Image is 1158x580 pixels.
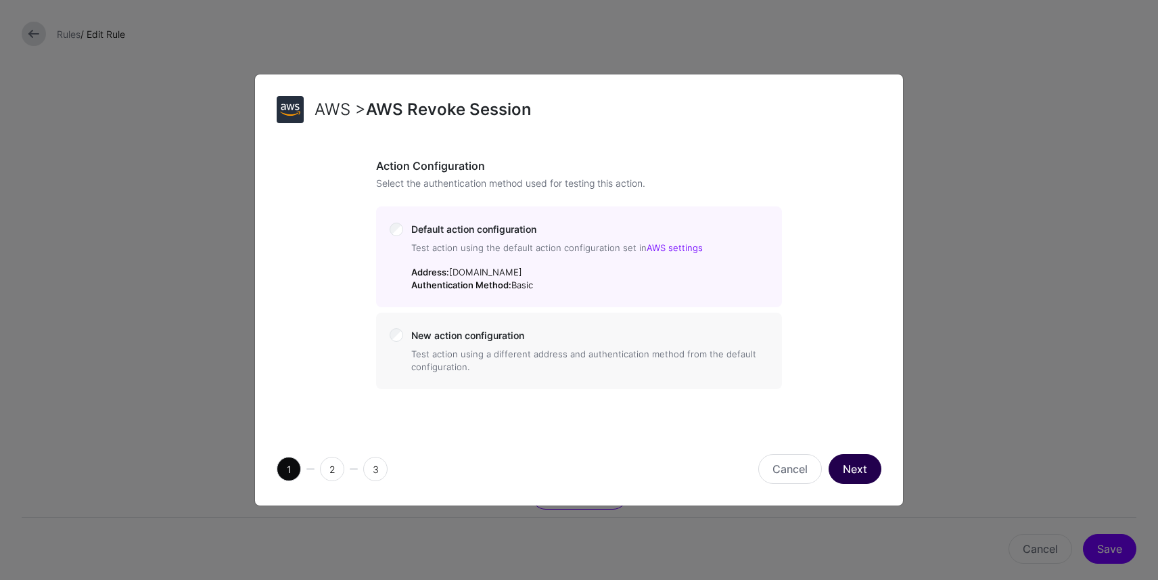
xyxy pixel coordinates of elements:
p: [DOMAIN_NAME] Basic [411,266,768,292]
span: AWS Revoke Session [366,99,531,119]
span: 2 [320,457,344,481]
span: Default action configuration [411,223,536,235]
span: New action configuration [411,330,524,341]
strong: Address: [411,267,449,277]
a: AWS settings [647,242,703,253]
p: Select the authentication method used for testing this action. [376,176,782,190]
img: svg+xml;base64,PHN2ZyB3aWR0aD0iNjQiIGhlaWdodD0iNjQiIHZpZXdCb3g9IjAgMCA2NCA2NCIgZmlsbD0ibm9uZSIgeG... [277,96,304,123]
span: AWS > [315,99,366,119]
h3: Action Configuration [376,160,782,173]
div: Test action using a different address and authentication method from the default configuration. [411,348,768,374]
span: 1 [277,457,301,481]
button: Next [829,454,881,484]
button: Cancel [758,454,822,484]
span: 3 [363,457,388,481]
p: Test action using the default action configuration set in [411,242,768,255]
strong: Authentication Method: [411,280,511,290]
